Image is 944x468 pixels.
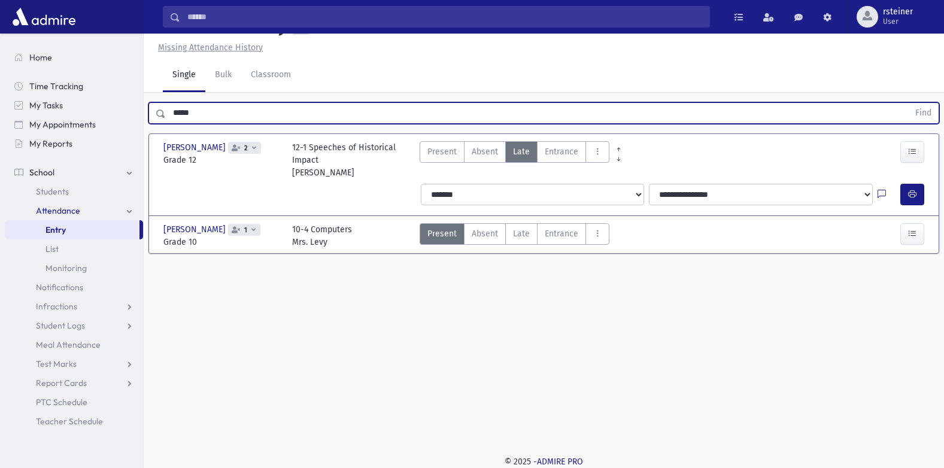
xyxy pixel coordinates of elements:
span: [PERSON_NAME] [163,141,228,154]
span: My Appointments [29,119,96,130]
span: PTC Schedule [36,397,87,408]
a: Monitoring [5,259,143,278]
a: PTC Schedule [5,393,143,412]
a: Notifications [5,278,143,297]
span: Student Logs [36,320,85,331]
span: List [45,244,59,254]
span: Meal Attendance [36,339,101,350]
a: Test Marks [5,354,143,373]
a: My Appointments [5,115,143,134]
span: Home [29,52,52,63]
a: Teacher Schedule [5,412,143,431]
span: Entrance [545,145,578,158]
span: My Tasks [29,100,63,111]
div: AttTypes [420,223,609,248]
a: School [5,163,143,182]
a: Meal Attendance [5,335,143,354]
span: 2 [242,144,250,152]
div: © 2025 - [163,455,925,468]
span: [PERSON_NAME] [163,223,228,236]
span: Grade 12 [163,154,280,166]
span: Entrance [545,227,578,240]
a: My Tasks [5,96,143,115]
span: User [883,17,913,26]
span: Present [427,227,457,240]
input: Search [180,6,709,28]
a: Home [5,48,143,67]
button: Find [908,103,939,123]
span: Test Marks [36,358,77,369]
span: Notifications [36,282,83,293]
span: Attendance [36,205,80,216]
span: Entry [45,224,66,235]
span: Monitoring [45,263,87,273]
a: Time Tracking [5,77,143,96]
a: Missing Attendance History [153,42,263,53]
div: 12-1 Speeches of Historical Impact [PERSON_NAME] [292,141,409,179]
span: Time Tracking [29,81,83,92]
a: Entry [5,220,139,239]
span: Infractions [36,301,77,312]
a: Infractions [5,297,143,316]
div: 10-4 Computers Mrs. Levy [292,223,352,248]
a: Bulk [205,59,241,92]
a: Student Logs [5,316,143,335]
span: School [29,167,54,178]
div: AttTypes [420,141,609,179]
span: rsteiner [883,7,913,17]
a: Classroom [241,59,300,92]
u: Missing Attendance History [158,42,263,53]
span: 1 [242,226,250,234]
span: Students [36,186,69,197]
img: AdmirePro [10,5,78,29]
span: Teacher Schedule [36,416,103,427]
a: List [5,239,143,259]
a: Report Cards [5,373,143,393]
a: Attendance [5,201,143,220]
span: Report Cards [36,378,87,388]
span: Absent [472,227,498,240]
a: Students [5,182,143,201]
span: Absent [472,145,498,158]
a: My Reports [5,134,143,153]
span: Late [513,227,530,240]
span: Grade 10 [163,236,280,248]
span: Late [513,145,530,158]
a: Single [163,59,205,92]
span: Present [427,145,457,158]
span: My Reports [29,138,72,149]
